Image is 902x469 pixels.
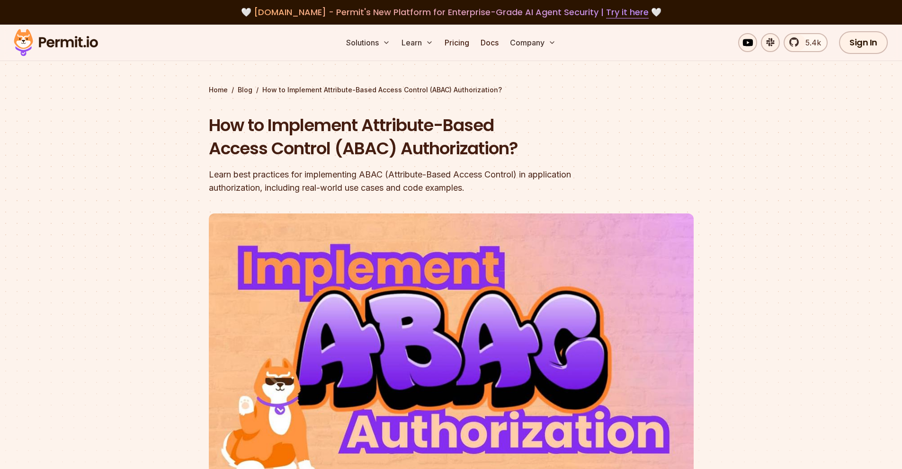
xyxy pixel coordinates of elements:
[209,85,694,95] div: / /
[398,33,437,52] button: Learn
[209,168,572,195] div: Learn best practices for implementing ABAC (Attribute-Based Access Control) in application author...
[209,85,228,95] a: Home
[441,33,473,52] a: Pricing
[342,33,394,52] button: Solutions
[254,6,649,18] span: [DOMAIN_NAME] - Permit's New Platform for Enterprise-Grade AI Agent Security |
[238,85,252,95] a: Blog
[784,33,828,52] a: 5.4k
[209,114,572,160] h1: How to Implement Attribute-Based Access Control (ABAC) Authorization?
[800,37,821,48] span: 5.4k
[23,6,879,19] div: 🤍 🤍
[477,33,502,52] a: Docs
[606,6,649,18] a: Try it here
[839,31,888,54] a: Sign In
[506,33,560,52] button: Company
[9,27,102,59] img: Permit logo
